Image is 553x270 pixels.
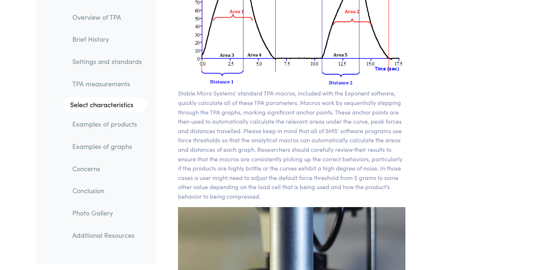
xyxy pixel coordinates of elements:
[67,75,148,92] a: TPA measurements
[67,9,148,26] a: Overview of TPA
[67,205,148,221] a: Photo Gallery
[67,31,148,48] a: Brief History
[67,227,148,244] a: Additional Resources
[178,89,406,201] p: Stable Micro Systems' standard TPA macros, included with the Exponent software, quickly calculate...
[63,98,148,112] a: Select characteristics
[67,183,148,199] a: Conclusion
[67,160,148,177] a: Concerns
[67,138,148,155] a: Examples of graphs
[67,116,148,133] a: Examples of products
[67,53,148,70] a: Settings and standards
